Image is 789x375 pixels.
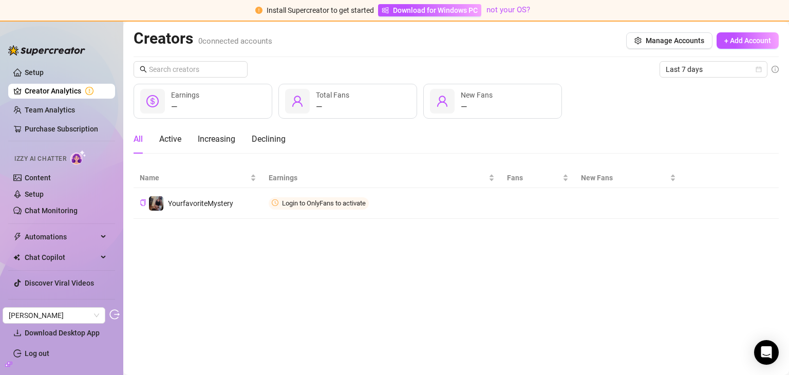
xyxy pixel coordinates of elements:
[25,279,94,287] a: Discover Viral Videos
[393,5,478,16] span: Download for Windows PC
[171,101,199,113] div: —
[25,174,51,182] a: Content
[666,62,761,77] span: Last 7 days
[25,125,98,133] a: Purchase Subscription
[461,101,493,113] div: —
[25,249,98,266] span: Chat Copilot
[149,64,233,75] input: Search creators
[646,36,704,45] span: Manage Accounts
[13,233,22,241] span: thunderbolt
[13,329,22,337] span: download
[581,172,667,183] span: New Fans
[109,309,120,320] span: logout
[267,6,374,14] span: Install Supercreator to get started
[486,5,530,14] a: not your OS?
[25,83,107,99] a: Creator Analytics exclamation-circle
[25,106,75,114] a: Team Analytics
[501,168,575,188] th: Fans
[171,91,199,99] span: Earnings
[754,340,779,365] div: Open Intercom Messenger
[8,45,85,55] img: logo-BBDzfeDw.svg
[291,95,304,107] span: user
[724,36,771,45] span: + Add Account
[70,150,86,165] img: AI Chatter
[282,199,366,207] span: Login to OnlyFans to activate
[575,168,682,188] th: New Fans
[252,133,286,145] div: Declining
[134,133,143,145] div: All
[772,66,779,73] span: info-circle
[134,29,272,48] h2: Creators
[140,199,146,206] span: copy
[756,66,762,72] span: calendar
[140,172,248,183] span: Name
[140,66,147,73] span: search
[198,36,272,46] span: 0 connected accounts
[5,361,12,368] span: build
[168,199,233,208] span: YourfavoriteMystery
[262,168,500,188] th: Earnings
[13,254,20,261] img: Chat Copilot
[507,172,561,183] span: Fans
[159,133,181,145] div: Active
[461,91,493,99] span: New Fans
[316,101,349,113] div: —
[269,172,486,183] span: Earnings
[25,68,44,77] a: Setup
[198,133,235,145] div: Increasing
[272,199,278,206] span: clock-circle
[717,32,779,49] button: + Add Account
[378,4,481,16] a: Download for Windows PC
[25,229,98,245] span: Automations
[25,329,100,337] span: Download Desktop App
[436,95,448,107] span: user
[316,91,349,99] span: Total Fans
[9,308,99,323] span: Brianna
[382,7,389,14] span: windows
[25,190,44,198] a: Setup
[140,199,146,207] button: Copy Creator ID
[634,37,642,44] span: setting
[255,7,262,14] span: exclamation-circle
[626,32,712,49] button: Manage Accounts
[14,154,66,164] span: Izzy AI Chatter
[146,95,159,107] span: dollar-circle
[134,168,262,188] th: Name
[25,349,49,358] a: Log out
[25,207,78,215] a: Chat Monitoring
[149,196,163,211] img: YourfavoriteMystery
